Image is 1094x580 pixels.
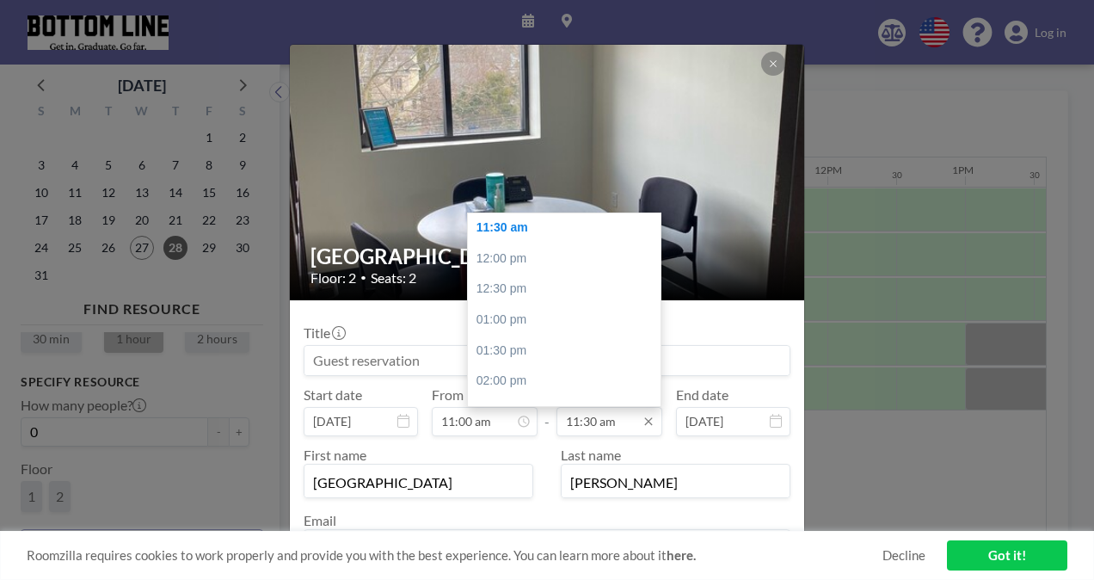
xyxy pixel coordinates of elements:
[468,366,669,397] div: 02:00 pm
[310,269,356,287] span: Floor: 2
[667,547,696,563] a: here.
[468,274,669,305] div: 12:30 pm
[468,213,669,244] div: 11:30 am
[304,346,790,375] input: Guest reservation
[304,468,532,497] input: First name
[882,547,925,564] a: Decline
[371,269,416,287] span: Seats: 2
[544,392,550,430] span: -
[468,305,669,336] div: 01:00 pm
[468,336,669,367] div: 01:30 pm
[27,547,882,564] span: Roomzilla requires cookies to work properly and provide you with the best experience. You can lea...
[468,244,669,275] div: 12:00 pm
[562,468,790,497] input: Last name
[360,271,366,284] span: •
[432,386,464,404] label: From
[561,447,621,463] label: Last name
[304,386,362,404] label: Start date
[304,324,344,342] label: Title
[468,397,669,428] div: 02:30 pm
[676,386,728,404] label: End date
[304,512,336,528] label: Email
[310,244,785,269] h2: [GEOGRAPHIC_DATA]
[304,447,366,463] label: First name
[947,540,1067,571] a: Got it!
